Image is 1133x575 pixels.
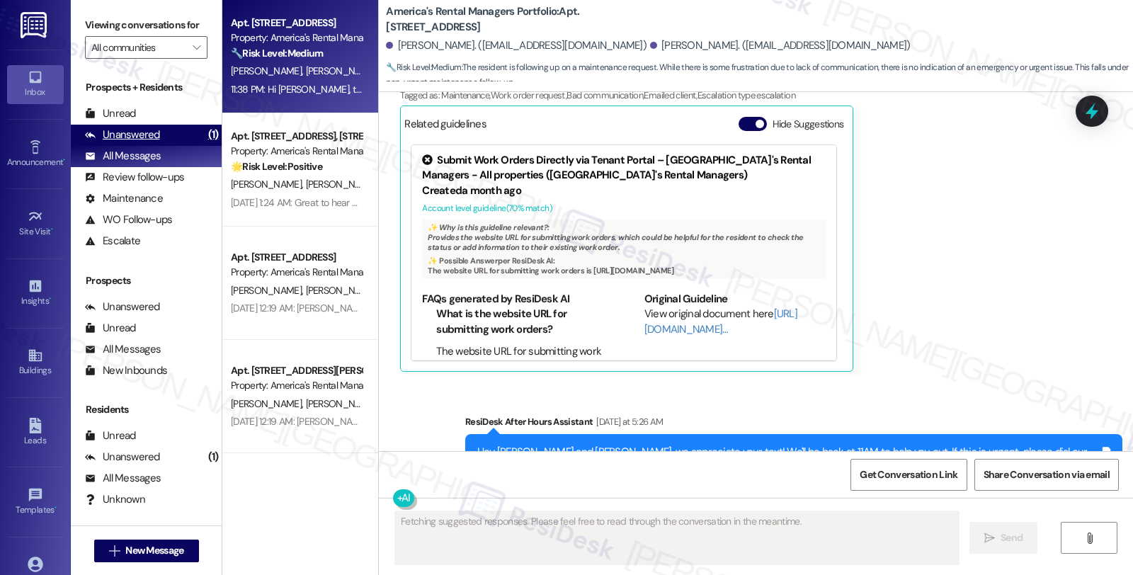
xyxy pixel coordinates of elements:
button: Share Conversation via email [974,459,1119,491]
div: ResiDesk After Hours Assistant [465,414,1122,434]
i:  [984,533,995,544]
a: Insights • [7,274,64,312]
span: Get Conversation Link [860,467,957,482]
div: 11:38 PM: Hi [PERSON_NAME], thanks for checking in! Let me follow up on work order #53294-1 and g... [231,83,1124,96]
div: Submit Work Orders Directly via Tenant Portal – [GEOGRAPHIC_DATA]'s Rental Managers - All propert... [422,153,826,183]
div: Related guidelines [404,117,486,137]
span: The website URL for submitting work orders is [URL][DOMAIN_NAME] [428,266,673,275]
div: ✨ Why is this guideline relevant?: [428,222,820,232]
label: Viewing conversations for [85,14,207,36]
div: Apt. [STREET_ADDRESS] [231,16,362,30]
div: (1) [205,446,222,468]
div: Property: America's Rental Managers Portfolio [231,30,362,45]
span: Work order request , [491,89,567,101]
span: • [63,155,65,165]
label: Hide Suggestions [773,117,844,132]
div: Hey [PERSON_NAME] and [PERSON_NAME], we appreciate your text! We'll be back at 11AM to help you o... [477,445,1100,475]
textarea: Fetching suggested responses. Please feel free to read through the conversation in the meantime. [395,511,959,564]
a: Buildings [7,343,64,382]
li: The website URL for submitting work orders is [URL][DOMAIN_NAME] [436,344,604,375]
div: Unread [85,428,136,443]
b: Original Guideline [644,292,728,306]
div: Unanswered [85,127,160,142]
div: ✨ Possible Answer per ResiDesk AI: [428,256,820,266]
div: Maintenance [85,191,163,206]
div: All Messages [85,149,161,164]
div: View original document here [644,307,826,337]
div: Apt. [STREET_ADDRESS], [STREET_ADDRESS] [231,129,362,144]
span: • [49,294,51,304]
div: [PERSON_NAME]. ([EMAIL_ADDRESS][DOMAIN_NAME]) [386,38,647,53]
strong: 🌟 Risk Level: Positive [231,160,322,173]
span: New Message [125,543,183,558]
span: Share Conversation via email [984,467,1110,482]
b: America's Rental Managers Portfolio: Apt. [STREET_ADDRESS] [386,4,669,35]
i:  [193,42,200,53]
div: Escalate [85,234,140,249]
div: Created a month ago [422,183,826,198]
a: Inbox [7,65,64,103]
span: : The resident is following up on a maintenance request. While there is some frustration due to l... [386,60,1133,91]
div: New Inbounds [85,363,167,378]
div: Account level guideline ( 70 % match) [422,201,826,216]
div: Prospects [71,273,222,288]
div: Provides the website URL for submitting work orders, which could be helpful for the resident to c... [422,220,826,278]
span: [PERSON_NAME] [306,397,377,410]
div: Property: America's Rental Managers Portfolio [231,144,362,159]
i:  [1084,533,1095,544]
span: [PERSON_NAME] [306,178,377,190]
div: Property: America's Rental Managers Portfolio [231,378,362,393]
span: [PERSON_NAME] [231,284,306,297]
div: [DATE] at 5:26 AM [593,414,663,429]
div: Unanswered [85,300,160,314]
div: Residents [71,402,222,417]
div: Unknown [85,492,145,507]
li: What is the website URL for submitting work orders? [436,307,604,337]
div: Prospects + Residents [71,80,222,95]
span: • [51,224,53,234]
button: Get Conversation Link [850,459,967,491]
div: Apt. [STREET_ADDRESS] [231,250,362,265]
span: [PERSON_NAME] [231,64,306,77]
div: Apt. [STREET_ADDRESS][PERSON_NAME][PERSON_NAME] [231,363,362,378]
a: Templates • [7,483,64,521]
button: Send [969,522,1038,554]
div: All Messages [85,342,161,357]
div: WO Follow-ups [85,212,172,227]
i:  [109,545,120,557]
a: [URL][DOMAIN_NAME]… [644,307,797,336]
span: [PERSON_NAME] [306,284,377,297]
div: Tagged as: [400,85,904,106]
div: Property: America's Rental Managers Portfolio [231,265,362,280]
div: Unanswered [85,450,160,465]
div: Review follow-ups [85,170,184,185]
b: FAQs generated by ResiDesk AI [422,292,569,306]
span: Maintenance , [441,89,490,101]
div: Unread [85,321,136,336]
span: [PERSON_NAME] [231,178,306,190]
img: ResiDesk Logo [21,12,50,38]
a: Site Visit • [7,205,64,243]
span: Send [1001,530,1023,545]
span: Escalation type escalation [698,89,795,101]
div: Unread [85,106,136,121]
button: New Message [94,540,199,562]
strong: 🔧 Risk Level: Medium [386,62,461,73]
span: Emailed client , [644,89,697,101]
div: [PERSON_NAME]. ([EMAIL_ADDRESS][DOMAIN_NAME]) [650,38,911,53]
span: [PERSON_NAME] [231,397,306,410]
input: All communities [91,36,185,59]
span: • [55,503,57,513]
a: Leads [7,414,64,452]
div: All Messages [85,471,161,486]
div: (1) [205,124,222,146]
strong: 🔧 Risk Level: Medium [231,47,323,59]
span: [PERSON_NAME] [306,64,377,77]
span: Bad communication , [566,89,644,101]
